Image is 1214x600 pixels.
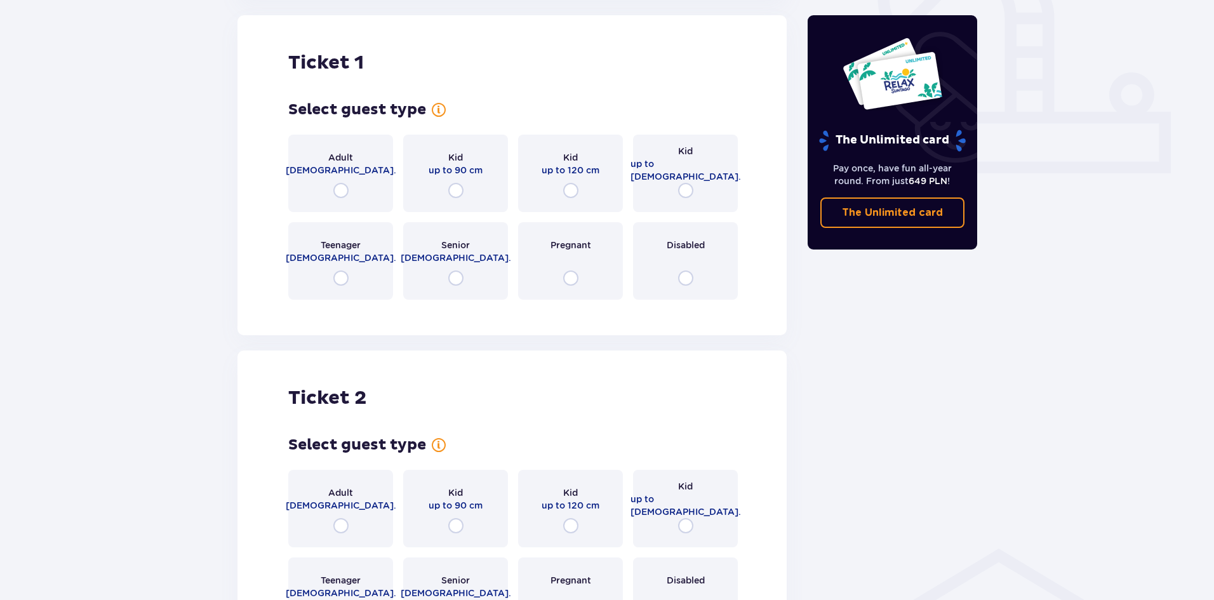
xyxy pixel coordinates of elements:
span: Kid [448,151,463,164]
span: Senior [441,239,470,251]
span: [DEMOGRAPHIC_DATA]. [401,587,511,599]
span: [DEMOGRAPHIC_DATA]. [286,164,396,177]
span: Pregnant [550,574,591,587]
p: The Unlimited card [818,130,967,152]
img: Two entry cards to Suntago with the word 'UNLIMITED RELAX', featuring a white background with tro... [842,37,943,110]
span: Kid [563,151,578,164]
h3: Select guest type [288,100,426,119]
span: Kid [678,145,693,157]
span: Disabled [667,239,705,251]
span: up to [DEMOGRAPHIC_DATA]. [630,157,741,183]
span: Teenager [321,574,361,587]
span: Disabled [667,574,705,587]
span: [DEMOGRAPHIC_DATA]. [286,251,396,264]
span: up to [DEMOGRAPHIC_DATA]. [630,493,741,518]
span: up to 90 cm [429,499,483,512]
span: Adult [328,151,353,164]
h3: Select guest type [288,436,426,455]
span: Kid [563,486,578,499]
span: 649 PLN [909,176,947,186]
span: [DEMOGRAPHIC_DATA]. [286,499,396,512]
span: Adult [328,486,353,499]
span: [DEMOGRAPHIC_DATA]. [286,587,396,599]
p: Pay once, have fun all-year round. From just ! [820,162,965,187]
span: up to 90 cm [429,164,483,177]
span: up to 120 cm [542,499,599,512]
span: [DEMOGRAPHIC_DATA]. [401,251,511,264]
span: Kid [678,480,693,493]
h2: Ticket 2 [288,386,366,410]
span: up to 120 cm [542,164,599,177]
span: Teenager [321,239,361,251]
span: Pregnant [550,239,591,251]
h2: Ticket 1 [288,51,364,75]
a: The Unlimited card [820,197,965,228]
span: Senior [441,574,470,587]
p: The Unlimited card [842,206,943,220]
span: Kid [448,486,463,499]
